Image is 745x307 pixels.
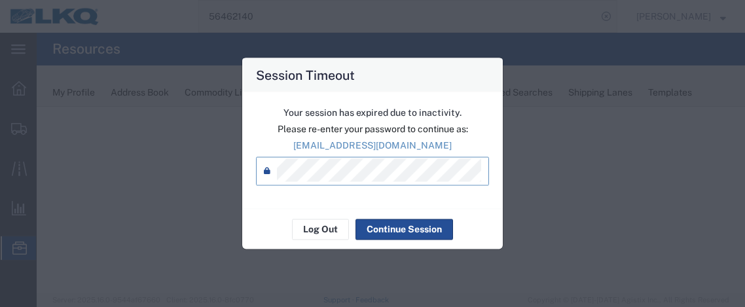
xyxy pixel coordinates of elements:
[256,105,489,119] p: Your session has expired due to inactivity.
[256,122,489,135] p: Please re-enter your password to continue as:
[292,219,349,240] button: Log Out
[355,219,453,240] button: Continue Session
[256,138,489,152] p: [EMAIL_ADDRESS][DOMAIN_NAME]
[256,65,355,84] h4: Session Timeout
